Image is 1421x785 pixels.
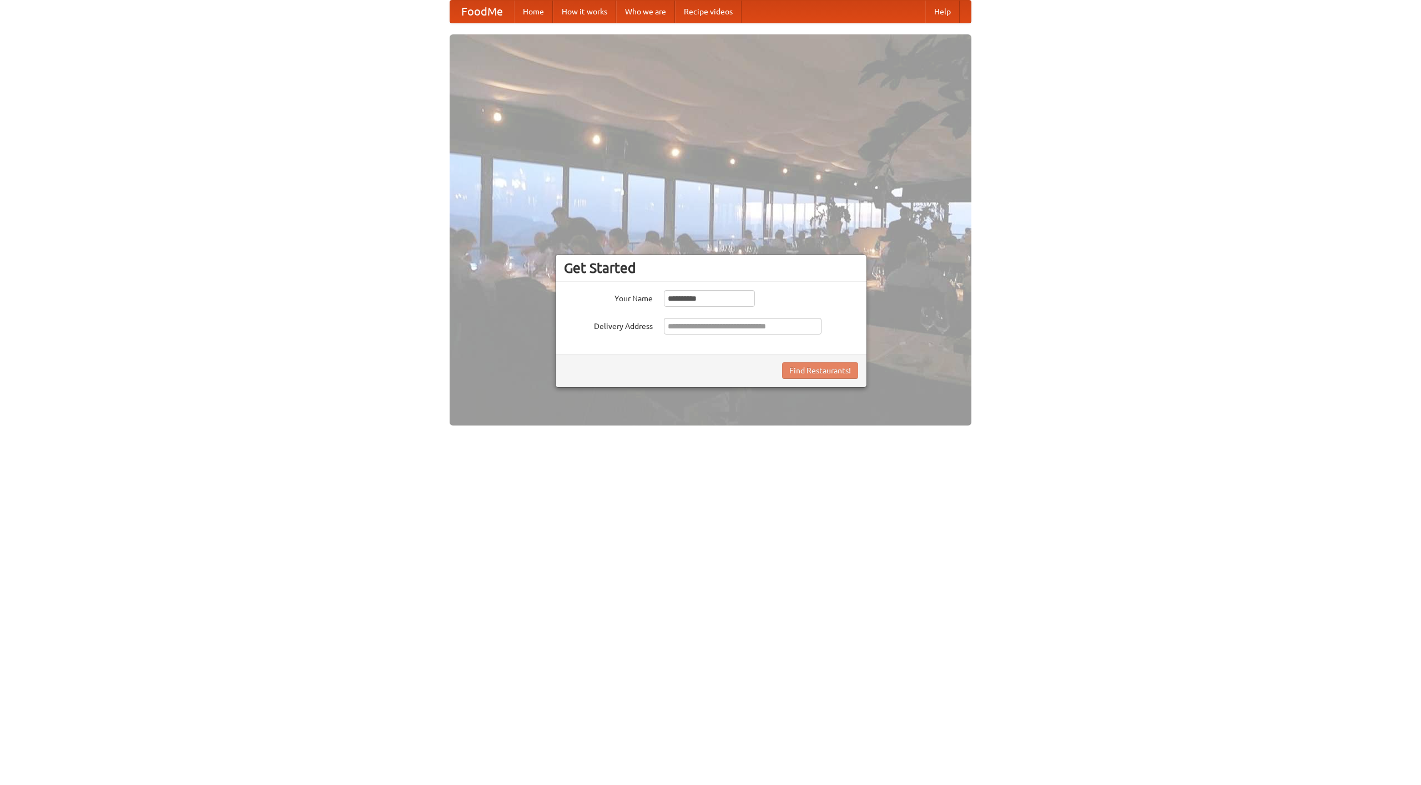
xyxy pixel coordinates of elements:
label: Your Name [564,290,653,304]
a: Who we are [616,1,675,23]
a: FoodMe [450,1,514,23]
h3: Get Started [564,260,858,276]
button: Find Restaurants! [782,362,858,379]
a: Recipe videos [675,1,742,23]
label: Delivery Address [564,318,653,332]
a: How it works [553,1,616,23]
a: Help [925,1,960,23]
a: Home [514,1,553,23]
